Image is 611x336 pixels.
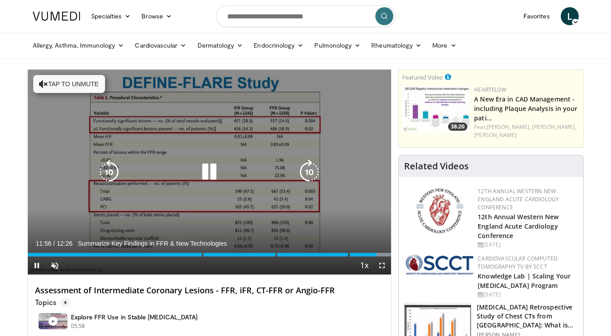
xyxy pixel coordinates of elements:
[53,240,55,247] span: /
[474,123,580,139] div: Feat.
[478,187,559,211] a: 12th Annual Western New England Acute Cardiology Conference
[474,131,517,139] a: [PERSON_NAME]
[71,322,85,330] p: 05:58
[415,187,465,234] img: 0954f259-7907-4053-a817-32a96463ecc8.png.150x105_q85_autocrop_double_scale_upscale_version-0.2.png
[36,240,52,247] span: 11:56
[477,303,578,330] h3: [MEDICAL_DATA] Retrospective Study of Chest CTs from [GEOGRAPHIC_DATA]: What is the Re…
[478,291,576,299] div: [DATE]
[474,86,506,93] a: Heartflow
[366,36,427,54] a: Rheumatology
[478,272,571,290] a: Knowledge Lab | Scaling Your [MEDICAL_DATA] Program
[71,313,198,321] h4: Explore FFR Use in Stable [MEDICAL_DATA]
[478,241,576,249] div: [DATE]
[561,7,579,25] a: L
[402,86,470,133] img: 738d0e2d-290f-4d89-8861-908fb8b721dc.150x105_q85_crop-smart_upscale.jpg
[216,5,396,27] input: Search topics, interventions
[27,36,130,54] a: Allergy, Asthma, Immunology
[355,256,373,274] button: Playback Rate
[309,36,366,54] a: Pulmonology
[487,123,531,131] a: [PERSON_NAME],
[57,240,72,247] span: 12:26
[474,95,577,122] a: A New Era in CAD Management - including Plaque Analysis in your pati…
[28,256,46,274] button: Pause
[478,255,558,270] a: Cardiovascular Computed Tomography TV by SCCT
[192,36,249,54] a: Dermatology
[478,212,558,240] a: 12th Annual Western New England Acute Cardiology Conference
[373,256,391,274] button: Fullscreen
[406,255,473,274] img: 51a70120-4f25-49cc-93a4-67582377e75f.png.150x105_q85_autocrop_double_scale_upscale_version-0.2.png
[33,12,80,21] img: VuMedi Logo
[46,256,64,274] button: Unmute
[532,123,576,131] a: [PERSON_NAME],
[404,161,469,172] h4: Related Videos
[60,298,70,307] span: 4
[33,75,105,93] button: Tap to unmute
[402,73,443,81] small: Featured Video
[35,298,70,307] p: Topics
[448,123,467,131] span: 38:20
[518,7,555,25] a: Favorites
[248,36,309,54] a: Endocrinology
[136,7,177,25] a: Browse
[427,36,462,54] a: More
[86,7,136,25] a: Specialties
[28,253,391,256] div: Progress Bar
[129,36,192,54] a: Cardiovascular
[28,70,391,275] video-js: Video Player
[402,86,470,133] a: 38:20
[78,239,227,248] span: Summarize Key Findings in FFR & New Technologies
[35,286,384,296] h4: Assessment of Intermediate Coronary Lesions - FFR, iFR, CT-FFR or Angio-FFR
